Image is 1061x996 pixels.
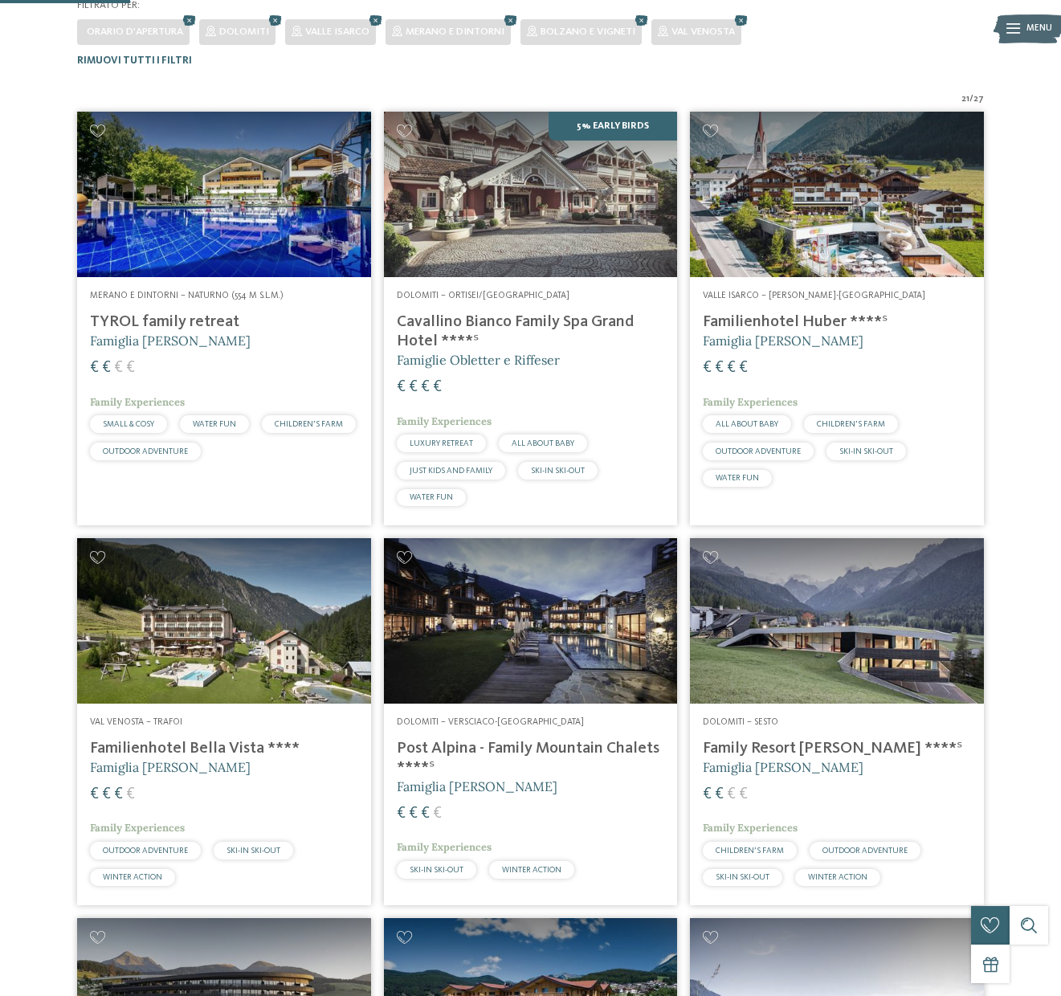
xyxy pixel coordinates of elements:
[817,420,885,428] span: CHILDREN’S FARM
[410,439,473,447] span: LUXURY RETREAT
[703,360,712,376] span: €
[703,395,798,409] span: Family Experiences
[512,439,574,447] span: ALL ABOUT BABY
[397,312,665,351] h4: Cavallino Bianco Family Spa Grand Hotel ****ˢ
[87,27,183,37] span: Orario d'apertura
[716,447,801,455] span: OUTDOOR ADVENTURE
[822,847,908,855] span: OUTDOOR ADVENTURE
[384,112,678,525] a: Cercate un hotel per famiglie? Qui troverete solo i migliori! 5% Early Birds Dolomiti – Ortisei/[...
[90,333,251,349] span: Famiglia [PERSON_NAME]
[703,739,971,758] h4: Family Resort [PERSON_NAME] ****ˢ
[126,360,135,376] span: €
[961,93,969,106] span: 21
[90,312,358,332] h4: TYROL family retreat
[739,360,748,376] span: €
[77,112,371,525] a: Cercate un hotel per famiglie? Qui troverete solo i migliori! Merano e dintorni – Naturno (554 m ...
[727,360,736,376] span: €
[90,786,99,802] span: €
[421,806,430,822] span: €
[397,379,406,395] span: €
[839,447,893,455] span: SKI-IN SKI-OUT
[102,786,111,802] span: €
[90,717,182,727] span: Val Venosta – Trafoi
[226,847,280,855] span: SKI-IN SKI-OUT
[716,873,769,881] span: SKI-IN SKI-OUT
[409,806,418,822] span: €
[275,420,343,428] span: CHILDREN’S FARM
[102,360,111,376] span: €
[77,112,371,277] img: Familien Wellness Residence Tyrol ****
[410,493,453,501] span: WATER FUN
[406,27,504,37] span: Merano e dintorni
[410,467,492,475] span: JUST KIDS AND FAMILY
[397,352,560,368] span: Famiglie Obletter e Riffeser
[739,786,748,802] span: €
[397,291,569,300] span: Dolomiti – Ortisei/[GEOGRAPHIC_DATA]
[103,447,188,455] span: OUTDOOR ADVENTURE
[671,27,735,37] span: Val Venosta
[690,112,984,277] img: Cercate un hotel per famiglie? Qui troverete solo i migliori!
[77,538,371,905] a: Cercate un hotel per famiglie? Qui troverete solo i migliori! Val Venosta – Trafoi Familienhotel ...
[90,759,251,775] span: Famiglia [PERSON_NAME]
[433,379,442,395] span: €
[114,786,123,802] span: €
[690,538,984,905] a: Cercate un hotel per famiglie? Qui troverete solo i migliori! Dolomiti – Sesto Family Resort [PER...
[77,55,192,66] span: Rimuovi tutti i filtri
[90,739,358,758] h4: Familienhotel Bella Vista ****
[126,786,135,802] span: €
[703,312,971,332] h4: Familienhotel Huber ****ˢ
[433,806,442,822] span: €
[410,866,463,874] span: SKI-IN SKI-OUT
[397,778,557,794] span: Famiglia [PERSON_NAME]
[103,420,154,428] span: SMALL & COSY
[384,538,678,905] a: Cercate un hotel per famiglie? Qui troverete solo i migliori! Dolomiti – Versciaco-[GEOGRAPHIC_DA...
[397,739,665,778] h4: Post Alpina - Family Mountain Chalets ****ˢ
[90,395,185,409] span: Family Experiences
[808,873,867,881] span: WINTER ACTION
[409,379,418,395] span: €
[384,538,678,704] img: Post Alpina - Family Mountain Chalets ****ˢ
[703,786,712,802] span: €
[103,873,162,881] span: WINTER ACTION
[690,538,984,704] img: Family Resort Rainer ****ˢ
[90,821,185,835] span: Family Experiences
[716,847,784,855] span: CHILDREN’S FARM
[421,379,430,395] span: €
[716,420,778,428] span: ALL ABOUT BABY
[703,717,778,727] span: Dolomiti – Sesto
[90,360,99,376] span: €
[502,866,561,874] span: WINTER ACTION
[397,806,406,822] span: €
[90,291,284,300] span: Merano e dintorni – Naturno (554 m s.l.m.)
[397,414,492,428] span: Family Experiences
[397,717,584,727] span: Dolomiti – Versciaco-[GEOGRAPHIC_DATA]
[305,27,369,37] span: Valle Isarco
[531,467,585,475] span: SKI-IN SKI-OUT
[384,112,678,277] img: Family Spa Grand Hotel Cavallino Bianco ****ˢ
[703,759,863,775] span: Famiglia [PERSON_NAME]
[193,420,236,428] span: WATER FUN
[219,27,269,37] span: Dolomiti
[703,821,798,835] span: Family Experiences
[727,786,736,802] span: €
[77,538,371,704] img: Cercate un hotel per famiglie? Qui troverete solo i migliori!
[715,360,724,376] span: €
[114,360,123,376] span: €
[397,840,492,854] span: Family Experiences
[715,786,724,802] span: €
[973,93,984,106] span: 27
[716,474,759,482] span: WATER FUN
[703,333,863,349] span: Famiglia [PERSON_NAME]
[103,847,188,855] span: OUTDOOR ADVENTURE
[690,112,984,525] a: Cercate un hotel per famiglie? Qui troverete solo i migliori! Valle Isarco – [PERSON_NAME]-[GEOGR...
[703,291,925,300] span: Valle Isarco – [PERSON_NAME]-[GEOGRAPHIC_DATA]
[541,27,635,37] span: Bolzano e vigneti
[969,93,973,106] span: /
